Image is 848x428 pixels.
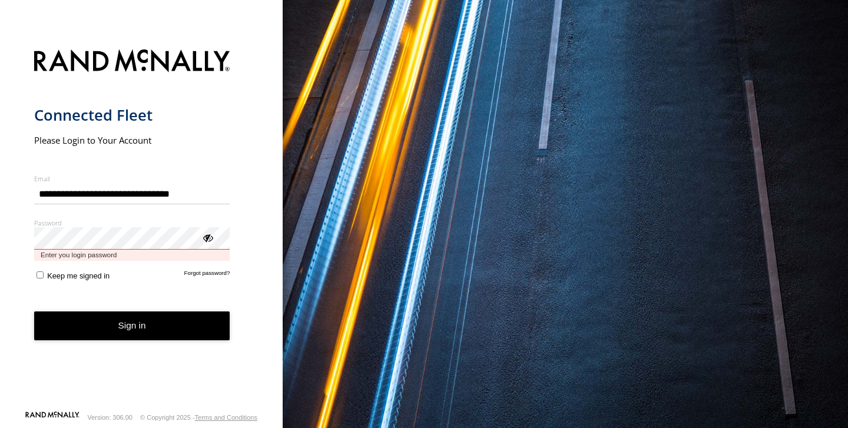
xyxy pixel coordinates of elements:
span: Keep me signed in [47,271,110,280]
a: Terms and Conditions [195,414,257,421]
a: Forgot password? [184,270,230,280]
div: © Copyright 2025 - [140,414,257,421]
div: Version: 306.00 [88,414,132,421]
a: Visit our Website [25,412,79,423]
h2: Please Login to Your Account [34,134,230,146]
button: Sign in [34,311,230,340]
h1: Connected Fleet [34,105,230,125]
input: Keep me signed in [37,271,44,278]
img: Rand McNally [34,47,230,77]
div: ViewPassword [201,231,213,243]
span: Enter you login password [34,250,230,261]
label: Password [34,218,230,227]
form: main [34,42,249,410]
label: Email [34,174,230,183]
